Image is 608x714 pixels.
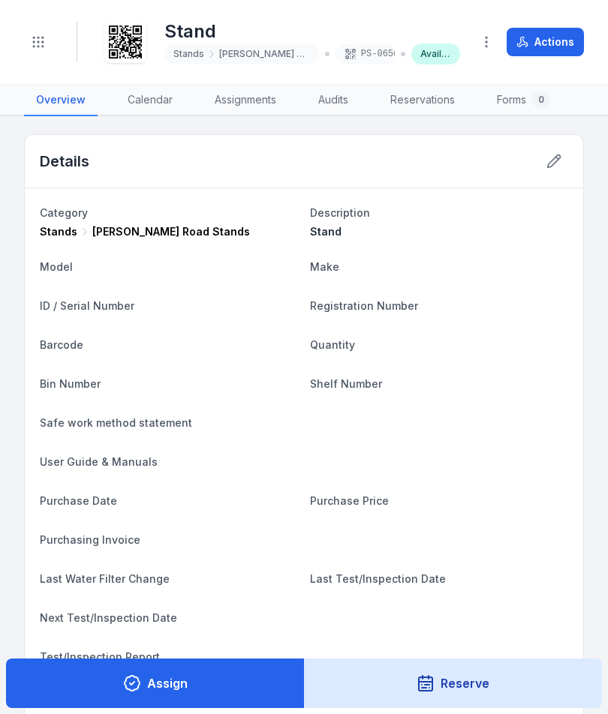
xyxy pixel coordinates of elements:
a: Audits [306,85,360,116]
button: Toggle navigation [24,28,53,56]
span: Last Test/Inspection Date [310,572,446,585]
span: Bin Number [40,377,101,390]
span: Stands [40,224,77,239]
h1: Stand [164,19,460,43]
div: PS-0650 [336,43,395,64]
a: Reservations [378,85,467,116]
span: User Guide & Manuals [40,455,158,468]
span: Shelf Number [310,377,382,390]
span: Last Water Filter Change [40,572,170,585]
a: Calendar [116,85,185,116]
span: [PERSON_NAME] Road Stands [219,48,310,60]
button: Assign [6,658,305,708]
span: Purchase Date [40,494,117,507]
span: Purchasing Invoice [40,533,140,546]
div: Available [411,43,460,64]
a: Assignments [203,85,288,116]
button: Reserve [304,658,603,708]
span: Barcode [40,338,83,351]
span: [PERSON_NAME] Road Stands [92,224,250,239]
a: Overview [24,85,98,116]
button: Actions [507,28,584,56]
span: Safe work method statement [40,416,192,429]
span: Category [40,206,88,219]
span: Stands [173,48,204,60]
h2: Details [40,151,89,172]
div: 0 [532,91,550,109]
span: Next Test/Inspection Date [40,611,177,624]
span: Stand [310,225,342,238]
span: Make [310,260,339,273]
a: Forms0 [485,85,562,116]
span: Model [40,260,73,273]
span: Description [310,206,370,219]
span: ID / Serial Number [40,299,134,312]
span: Purchase Price [310,494,389,507]
span: Test/Inspection Report [40,650,160,663]
span: Quantity [310,338,355,351]
span: Registration Number [310,299,418,312]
